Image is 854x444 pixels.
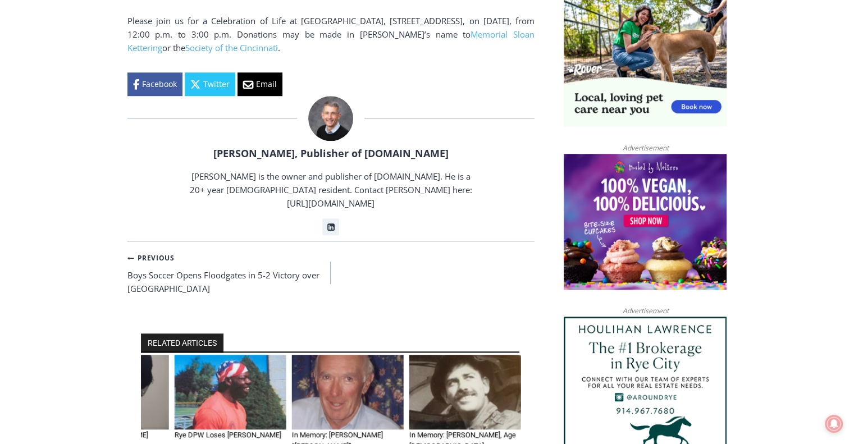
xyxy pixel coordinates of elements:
[3,116,110,158] span: Open Tues. - Sun. [PHONE_NUMBER]
[292,355,404,429] img: Obituary - Robert Peter Fox, Sr.
[409,355,521,429] img: Obituary - James Brian Schaffer
[127,253,175,263] small: Previous
[57,355,168,429] img: Obituary - Alexandra Sara Toth -Lexie- Sax
[185,72,235,96] a: Twitter
[127,72,182,96] a: Facebook
[127,29,535,53] a: Memorial Sloan Kettering
[127,14,535,54] p: Please join us for a Celebration of Life at [GEOGRAPHIC_DATA], [STREET_ADDRESS], on [DATE], from ...
[127,250,331,295] a: PreviousBoys Soccer Opens Floodgates in 5-2 Victory over [GEOGRAPHIC_DATA]
[115,70,159,134] div: "clearly one of the favorites in the [GEOGRAPHIC_DATA] neighborhood"
[188,170,473,210] p: [PERSON_NAME] is the owner and publisher of [DOMAIN_NAME]. He is a 20+ year [DEMOGRAPHIC_DATA] re...
[175,355,286,429] img: Rye DPW Loses Mobley
[564,154,727,290] img: Baked by Melissa
[213,147,449,160] a: [PERSON_NAME], Publisher of [DOMAIN_NAME]
[611,305,679,316] span: Advertisement
[611,143,679,153] span: Advertisement
[270,109,544,140] a: Intern @ [DOMAIN_NAME]
[238,72,282,96] a: Email
[141,333,223,353] h2: RELATED ARTICLES
[127,250,535,295] nav: Posts
[284,1,531,109] div: "The first chef I interviewed talked about coming to [GEOGRAPHIC_DATA] from [GEOGRAPHIC_DATA] in ...
[175,431,281,439] a: Rye DPW Loses [PERSON_NAME]
[185,42,278,53] a: Society of the Cincinnati
[294,112,520,137] span: Intern @ [DOMAIN_NAME]
[1,113,113,140] a: Open Tues. - Sun. [PHONE_NUMBER]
